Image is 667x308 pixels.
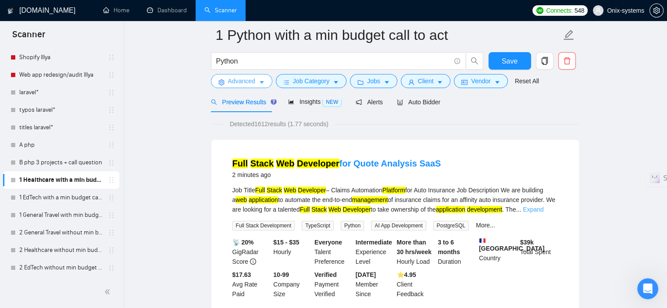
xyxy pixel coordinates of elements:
[467,206,502,213] mark: development
[297,159,339,168] mark: Developer
[147,7,187,14] a: dashboardDashboard
[235,196,247,203] mark: web
[313,237,354,266] div: Talent Preference
[211,74,272,88] button: settingAdvancedcaret-down
[19,154,103,171] a: B php 3 projects + call question
[477,237,518,266] div: Country
[536,52,553,70] button: copy
[489,52,531,70] button: Save
[259,79,265,85] span: caret-down
[574,6,584,15] span: 548
[397,239,432,255] b: More than 30 hrs/week
[454,74,507,88] button: idcardVendorcaret-down
[293,76,329,86] span: Job Category
[273,271,289,278] b: 10-99
[108,264,115,271] span: holder
[333,79,339,85] span: caret-down
[19,84,103,101] a: laravel*
[300,206,310,213] mark: Full
[397,99,403,105] span: robot
[103,7,129,14] a: homeHome
[19,224,103,241] a: 2 General Travel without min budget (open question)
[19,189,103,206] a: 1 EdTech with a min budget call to act.
[108,212,115,219] span: holder
[313,270,354,299] div: Payment Verified
[232,239,254,246] b: 📡 20%
[250,258,256,265] span: info-circle
[436,206,465,213] mark: application
[494,79,500,85] span: caret-down
[437,79,443,85] span: caret-down
[395,270,436,299] div: Client Feedback
[298,187,326,194] mark: Developer
[267,187,282,194] mark: Stack
[466,52,483,70] button: search
[276,159,295,168] mark: Web
[382,187,405,194] mark: Platform
[649,7,663,14] a: setting
[479,237,545,252] b: [GEOGRAPHIC_DATA]
[231,237,272,266] div: GigRadar Score
[231,270,272,299] div: Avg Rate Paid
[19,49,103,66] a: Shopify Illya
[356,239,392,246] b: Intermediate
[224,119,335,129] span: Detected 1612 results (1.77 seconds)
[563,29,574,41] span: edit
[273,239,299,246] b: $15 - $35
[108,54,115,61] span: holder
[108,159,115,166] span: holder
[515,76,539,86] a: Reset All
[397,271,416,278] b: ⭐️ 4.95
[232,271,251,278] b: $17.63
[518,237,560,266] div: Total Spent
[211,99,217,105] span: search
[19,171,103,189] a: 1 Healthcare with a min budget call to act
[433,221,469,230] span: PostgreSQL
[342,206,371,213] mark: Developer
[418,76,434,86] span: Client
[650,7,663,14] span: setting
[19,206,103,224] a: 1 General Travel with min budget (call to act)
[108,89,115,96] span: holder
[322,97,342,107] span: NEW
[108,142,115,149] span: holder
[19,66,103,84] a: Web app redesign/audit Illya
[211,99,274,106] span: Preview Results
[276,74,346,88] button: barsJob Categorycaret-down
[357,79,364,85] span: folder
[558,52,576,70] button: delete
[559,57,575,65] span: delete
[108,71,115,78] span: holder
[637,278,658,299] iframe: Intercom live chat
[19,241,103,259] a: 2 Healthcare without min budget with open Quest.
[471,76,490,86] span: Vendor
[250,159,274,168] mark: Stack
[356,99,362,105] span: notification
[384,79,390,85] span: caret-down
[523,206,543,213] a: Expand
[255,187,265,194] mark: Full
[284,187,296,194] mark: Web
[5,28,52,46] span: Scanner
[354,237,395,266] div: Experience Level
[232,221,295,230] span: Full Stack Development
[314,239,342,246] b: Everyone
[354,270,395,299] div: Member Since
[108,177,115,184] span: holder
[352,196,388,203] mark: management
[283,79,289,85] span: bars
[397,99,440,106] span: Auto Bidder
[341,221,364,230] span: Python
[19,119,103,136] a: titles laravel*
[108,229,115,236] span: holder
[536,57,553,65] span: copy
[479,237,485,244] img: 🇫🇷
[108,106,115,113] span: holder
[232,170,441,180] div: 2 minutes ago
[232,159,248,168] mark: Full
[19,101,103,119] a: typos laravel*
[461,79,467,85] span: idcard
[270,98,278,106] div: Tooltip anchor
[395,237,436,266] div: Hourly Load
[350,74,397,88] button: folderJobscaret-down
